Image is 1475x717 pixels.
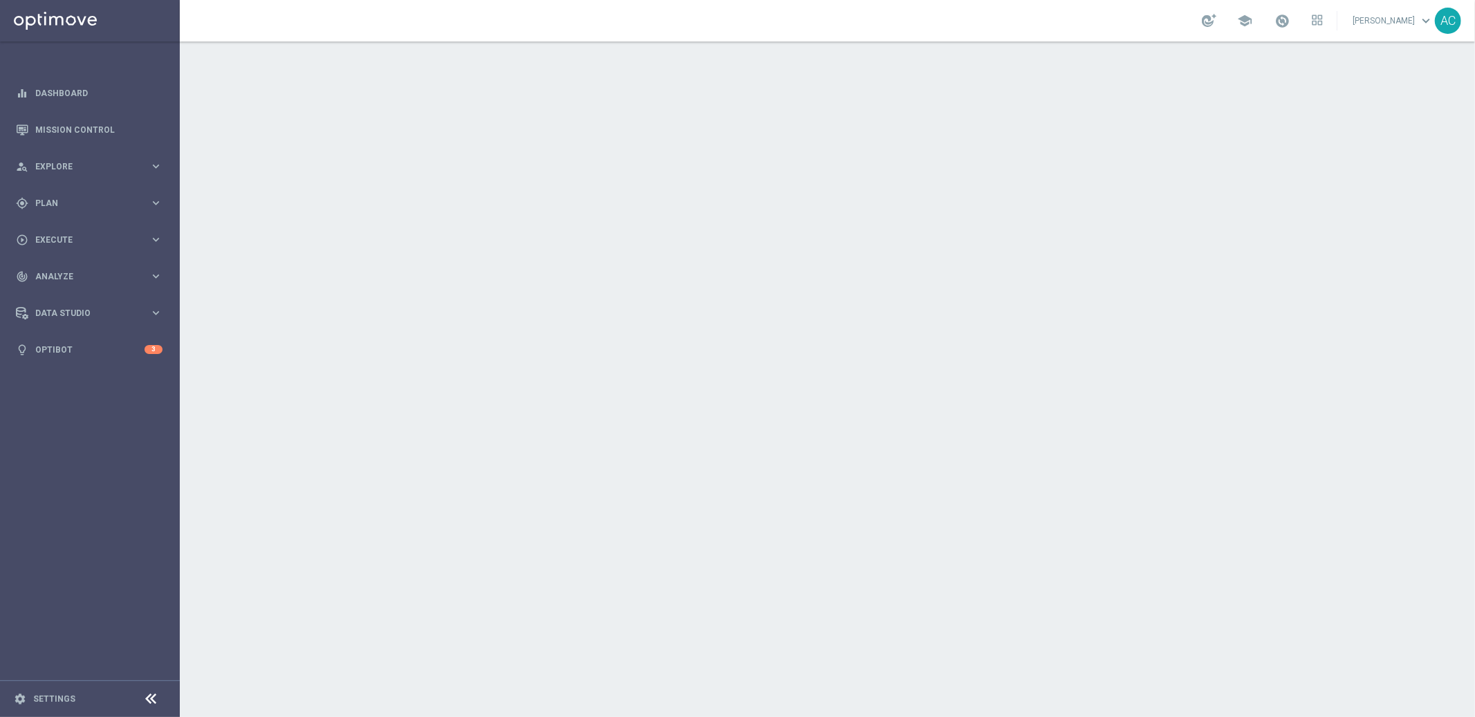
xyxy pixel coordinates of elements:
[16,87,28,100] i: equalizer
[16,75,163,111] div: Dashboard
[16,160,149,173] div: Explore
[16,234,149,246] div: Execute
[15,344,163,355] button: lightbulb Optibot 3
[16,270,28,283] i: track_changes
[1435,8,1461,34] div: AC
[16,331,163,368] div: Optibot
[35,199,149,207] span: Plan
[16,307,149,319] div: Data Studio
[149,270,163,283] i: keyboard_arrow_right
[15,308,163,319] button: Data Studio keyboard_arrow_right
[145,345,163,354] div: 3
[15,198,163,209] button: gps_fixed Plan keyboard_arrow_right
[33,695,75,703] a: Settings
[35,309,149,317] span: Data Studio
[35,331,145,368] a: Optibot
[149,196,163,209] i: keyboard_arrow_right
[15,124,163,136] button: Mission Control
[149,233,163,246] i: keyboard_arrow_right
[16,197,149,209] div: Plan
[16,344,28,356] i: lightbulb
[1418,13,1434,28] span: keyboard_arrow_down
[14,693,26,705] i: settings
[16,270,149,283] div: Analyze
[35,111,163,148] a: Mission Control
[1351,10,1435,31] a: [PERSON_NAME]keyboard_arrow_down
[15,161,163,172] button: person_search Explore keyboard_arrow_right
[15,88,163,99] button: equalizer Dashboard
[16,197,28,209] i: gps_fixed
[15,271,163,282] button: track_changes Analyze keyboard_arrow_right
[16,160,28,173] i: person_search
[35,75,163,111] a: Dashboard
[1237,13,1252,28] span: school
[15,234,163,245] button: play_circle_outline Execute keyboard_arrow_right
[35,162,149,171] span: Explore
[149,160,163,173] i: keyboard_arrow_right
[35,236,149,244] span: Execute
[149,306,163,319] i: keyboard_arrow_right
[16,111,163,148] div: Mission Control
[16,234,28,246] i: play_circle_outline
[35,272,149,281] span: Analyze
